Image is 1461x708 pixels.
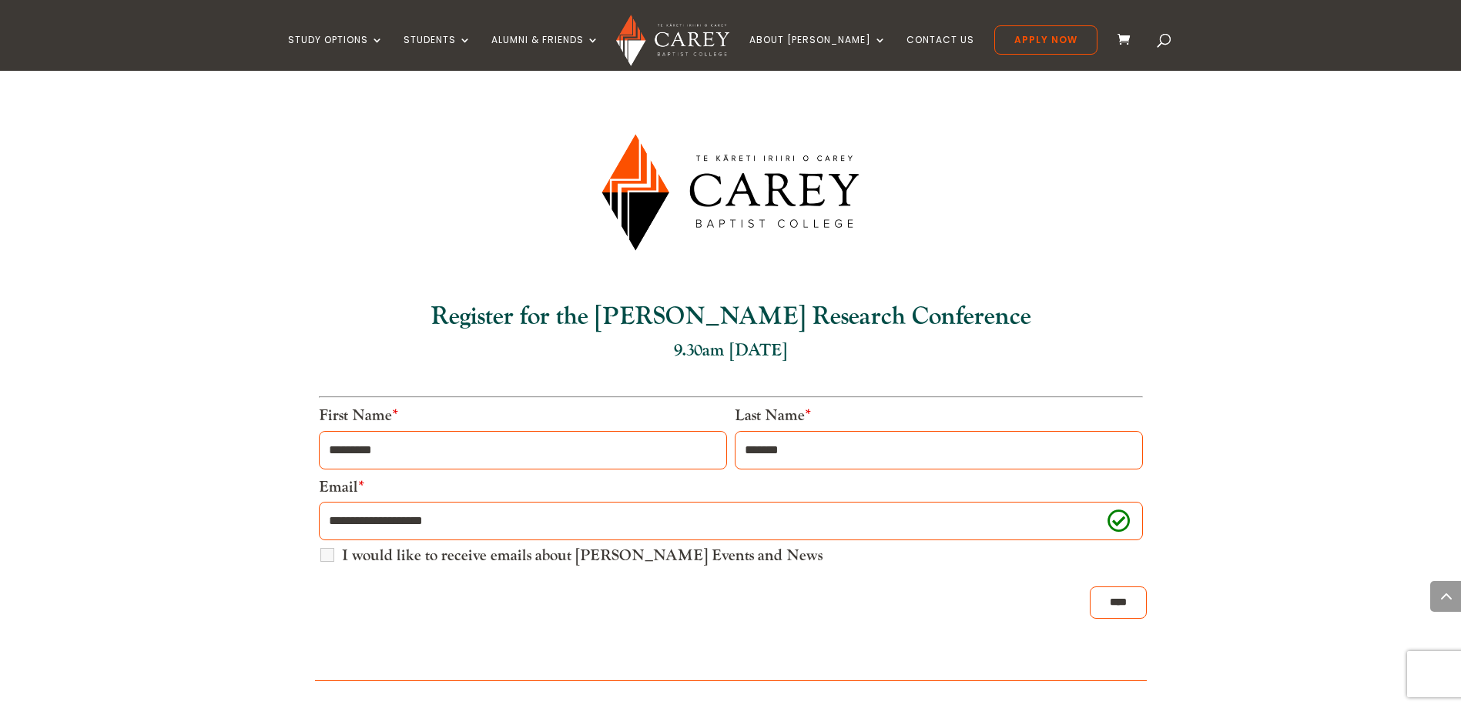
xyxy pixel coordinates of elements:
[576,109,885,276] img: Carey-Baptist-College-Logo_Landscape_transparent.png
[319,477,364,497] label: Email
[749,35,886,71] a: About [PERSON_NAME]
[491,35,599,71] a: Alumni & Friends
[342,548,823,563] label: I would like to receive emails about [PERSON_NAME] Events and News
[319,406,398,426] label: First Name
[906,35,974,71] a: Contact Us
[735,406,811,426] label: Last Name
[994,25,1097,55] a: Apply Now
[674,339,787,361] font: 9.30am [DATE]
[404,35,471,71] a: Students
[431,301,1031,332] b: Register for the [PERSON_NAME] Research Conference
[288,35,384,71] a: Study Options
[616,15,729,66] img: Carey Baptist College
